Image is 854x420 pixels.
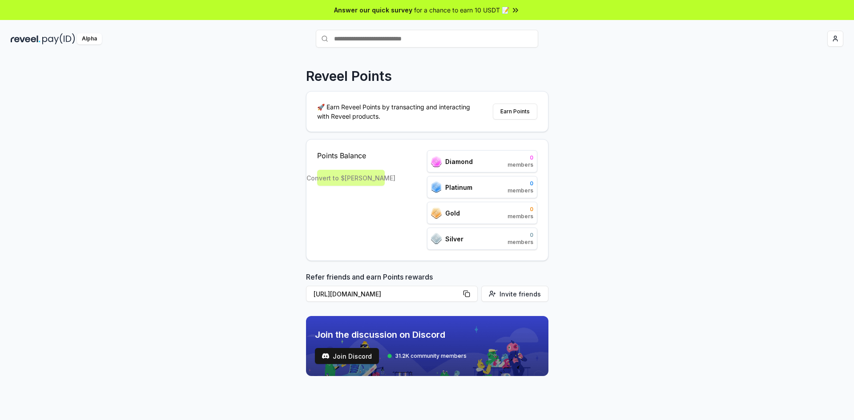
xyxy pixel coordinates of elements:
span: 0 [508,232,533,239]
p: 🚀 Earn Reveel Points by transacting and interacting with Reveel products. [317,102,477,121]
span: 0 [508,154,533,161]
span: members [508,213,533,220]
img: discord_banner [306,316,548,376]
img: ranks_icon [431,208,442,219]
span: Silver [445,234,463,244]
img: ranks_icon [431,156,442,167]
img: ranks_icon [431,181,442,193]
span: members [508,161,533,168]
p: Reveel Points [306,68,392,84]
span: Answer our quick survey [334,5,412,15]
span: Gold [445,208,460,218]
span: Diamond [445,157,473,166]
div: Alpha [77,33,102,44]
img: ranks_icon [431,233,442,244]
span: members [508,187,533,194]
img: pay_id [42,33,75,44]
span: Invite friends [500,289,541,299]
span: for a chance to earn 10 USDT 📝 [414,5,509,15]
span: 0 [508,206,533,213]
div: Refer friends and earn Points rewards [306,272,548,305]
span: 0 [508,180,533,187]
button: Join Discord [315,348,379,364]
button: Earn Points [493,104,537,120]
span: Join Discord [333,352,372,361]
span: members [508,239,533,246]
span: Platinum [445,183,472,192]
a: testJoin Discord [315,348,379,364]
img: test [322,352,329,360]
img: reveel_dark [11,33,40,44]
span: 31.2K community members [395,352,467,360]
button: [URL][DOMAIN_NAME] [306,286,478,302]
button: Invite friends [481,286,548,302]
span: Points Balance [317,150,385,161]
span: Join the discussion on Discord [315,328,467,341]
